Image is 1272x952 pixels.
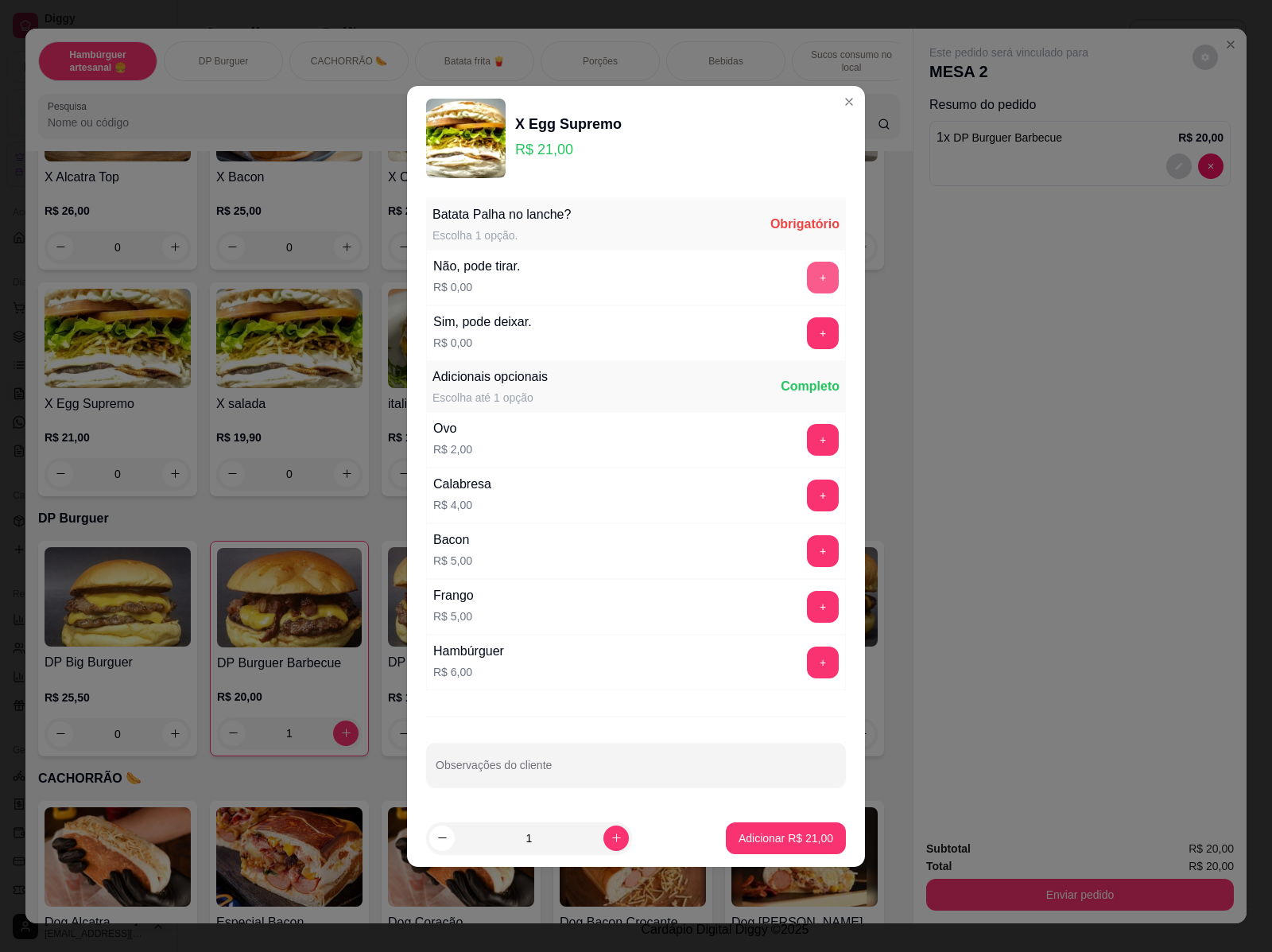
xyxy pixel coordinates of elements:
[433,475,491,494] div: Calabresa
[433,279,520,295] p: R$ 0,00
[432,205,571,224] div: Batata Palha no lanche?
[433,530,472,550] div: Bacon
[515,113,622,135] div: X Egg Supremo
[433,419,472,438] div: Ovo
[433,441,472,457] p: R$ 2,00
[433,313,532,332] div: Sim, pode deixar.
[429,826,455,851] button: decrease-product-quantity
[426,99,506,178] img: product-image
[807,480,839,511] button: add
[770,215,840,234] div: Obrigatório
[836,89,862,115] button: Close
[433,335,532,351] p: R$ 0,00
[433,497,491,513] p: R$ 4,00
[432,227,571,243] div: Escolha 1 opção.
[603,826,629,851] button: increase-product-quantity
[433,257,520,276] div: Não, pode tirar.
[807,647,839,678] button: add
[781,377,840,396] div: Completo
[433,664,504,680] p: R$ 6,00
[807,424,839,456] button: add
[807,591,839,623] button: add
[739,830,833,846] p: Adicionar R$ 21,00
[807,535,839,567] button: add
[432,367,548,387] div: Adicionais opcionais
[433,608,474,624] p: R$ 5,00
[433,553,472,569] p: R$ 5,00
[433,642,504,661] div: Hambúrguer
[726,822,846,854] button: Adicionar R$ 21,00
[807,317,839,349] button: add
[432,390,548,406] div: Escolha até 1 opção
[807,262,839,293] button: add
[515,138,622,161] p: R$ 21,00
[436,764,836,779] input: Observações do cliente
[433,586,474,605] div: Frango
